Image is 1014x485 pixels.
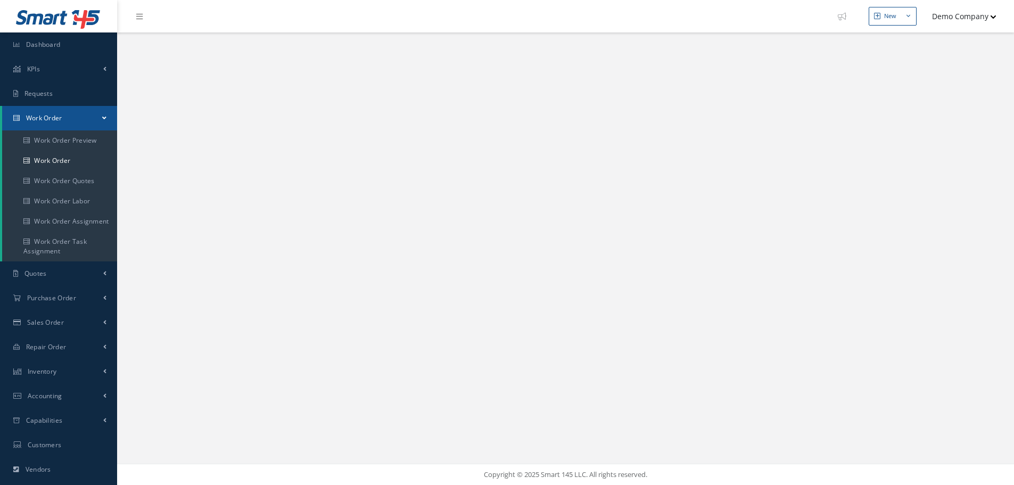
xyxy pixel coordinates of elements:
span: KPIs [27,64,40,73]
a: Work Order Quotes [2,171,117,191]
button: New [869,7,917,26]
span: Quotes [24,269,47,278]
span: Capabilities [26,416,63,425]
span: Customers [28,440,62,449]
div: Copyright © 2025 Smart 145 LLC. All rights reserved. [128,470,1003,480]
span: Dashboard [26,40,61,49]
span: Purchase Order [27,293,76,302]
a: Work Order [2,106,117,130]
span: Requests [24,89,53,98]
span: Repair Order [26,342,67,351]
a: Work Order [2,151,117,171]
div: New [884,12,896,21]
span: Inventory [28,367,57,376]
button: Demo Company [922,6,996,27]
span: Work Order [26,113,62,122]
a: Work Order Labor [2,191,117,211]
span: Accounting [28,391,62,400]
a: Work Order Task Assignment [2,232,117,261]
a: Work Order Preview [2,130,117,151]
a: Work Order Assignment [2,211,117,232]
span: Sales Order [27,318,64,327]
span: Vendors [26,465,51,474]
